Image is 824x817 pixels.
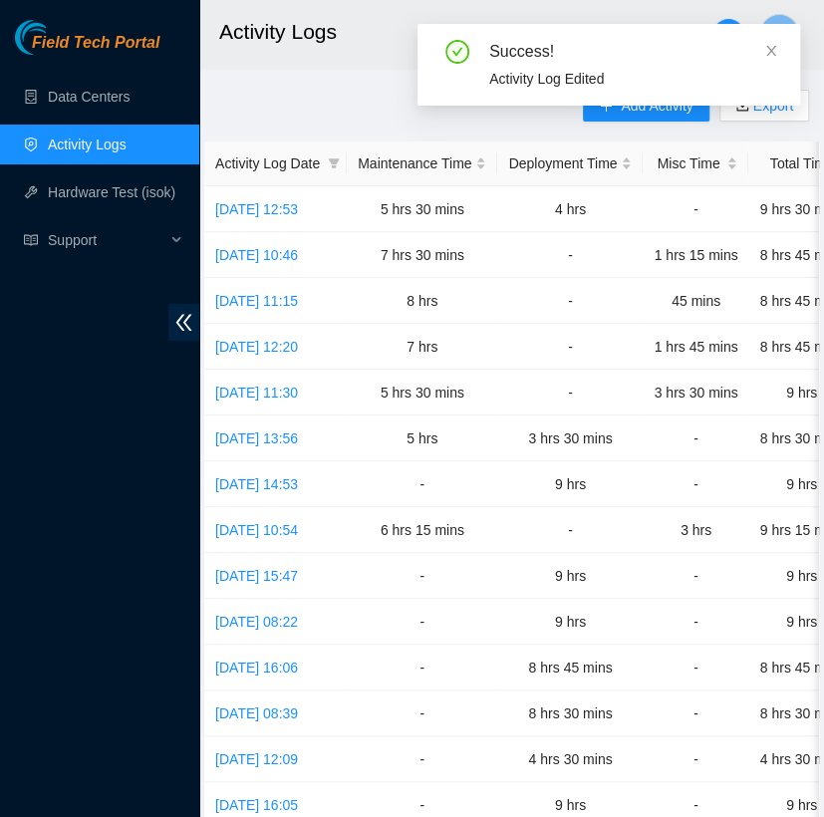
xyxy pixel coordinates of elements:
[643,324,748,370] td: 1 hrs 45 mins
[643,645,748,690] td: -
[215,705,298,721] a: [DATE] 08:39
[347,645,497,690] td: -
[643,461,748,507] td: -
[347,553,497,599] td: -
[347,461,497,507] td: -
[643,370,748,415] td: 3 hrs 30 mins
[48,136,127,152] a: Activity Logs
[347,736,497,782] td: -
[215,522,298,538] a: [DATE] 10:54
[347,415,497,461] td: 5 hrs
[497,461,643,507] td: 9 hrs
[712,19,744,51] button: search
[489,68,776,90] div: Activity Log Edited
[215,201,298,217] a: [DATE] 12:53
[497,736,643,782] td: 4 hrs 30 mins
[643,736,748,782] td: -
[497,232,643,278] td: -
[347,370,497,415] td: 5 hrs 30 mins
[168,304,199,341] span: double-left
[643,553,748,599] td: -
[643,507,748,553] td: 3 hrs
[215,614,298,630] a: [DATE] 08:22
[215,430,298,446] a: [DATE] 13:56
[15,20,101,55] img: Akamai Technologies
[643,232,748,278] td: 1 hrs 15 mins
[215,339,298,355] a: [DATE] 12:20
[643,278,748,324] td: 45 mins
[497,278,643,324] td: -
[215,568,298,584] a: [DATE] 15:47
[497,415,643,461] td: 3 hrs 30 mins
[24,233,38,247] span: read
[347,690,497,736] td: -
[324,148,344,178] span: filter
[347,278,497,324] td: 8 hrs
[215,247,298,263] a: [DATE] 10:46
[759,14,799,54] button: D
[497,186,643,232] td: 4 hrs
[764,44,778,58] span: close
[497,599,643,645] td: 9 hrs
[347,186,497,232] td: 5 hrs 30 mins
[15,36,159,62] a: Akamai TechnologiesField Tech Portal
[445,40,469,64] span: check-circle
[489,40,776,64] div: Success!
[48,184,175,200] a: Hardware Test (isok)
[215,797,298,813] a: [DATE] 16:05
[347,232,497,278] td: 7 hrs 30 mins
[32,34,159,53] span: Field Tech Portal
[215,751,298,767] a: [DATE] 12:09
[347,599,497,645] td: -
[328,157,340,169] span: filter
[773,22,785,47] span: D
[215,476,298,492] a: [DATE] 14:53
[215,385,298,401] a: [DATE] 11:30
[215,660,298,676] a: [DATE] 16:06
[643,186,748,232] td: -
[215,152,320,174] span: Activity Log Date
[497,507,643,553] td: -
[497,645,643,690] td: 8 hrs 45 mins
[497,553,643,599] td: 9 hrs
[215,293,298,309] a: [DATE] 11:15
[497,690,643,736] td: 8 hrs 30 mins
[48,89,130,105] a: Data Centers
[643,599,748,645] td: -
[48,220,165,260] span: Support
[347,324,497,370] td: 7 hrs
[347,507,497,553] td: 6 hrs 15 mins
[643,690,748,736] td: -
[497,324,643,370] td: -
[643,415,748,461] td: -
[497,370,643,415] td: -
